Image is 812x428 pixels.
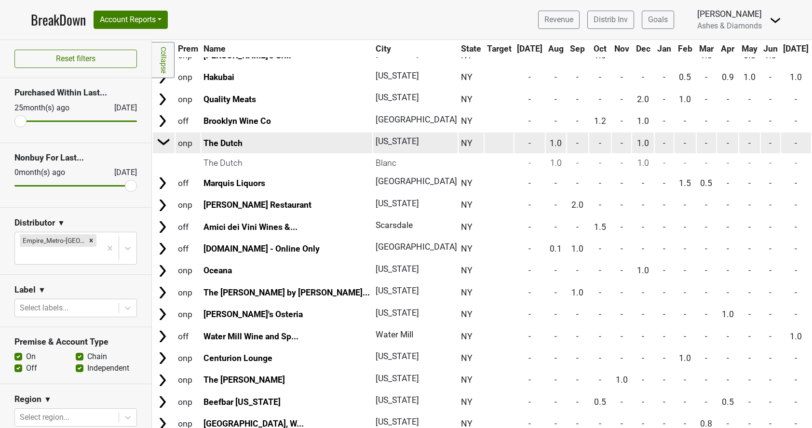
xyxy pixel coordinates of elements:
[705,72,707,82] span: -
[679,72,691,82] span: 0.5
[567,154,589,172] td: -
[705,222,707,232] span: -
[663,244,665,254] span: -
[14,394,41,404] h3: Region
[769,222,771,232] span: -
[203,288,370,297] a: The [PERSON_NAME] by [PERSON_NAME]...
[155,241,170,256] img: Arrow right
[663,288,665,297] span: -
[576,138,579,148] span: -
[621,244,623,254] span: -
[203,72,234,82] a: Hakubai
[26,351,36,362] label: On
[594,116,606,126] span: 1.2
[155,92,170,107] img: Arrow right
[769,178,771,188] span: -
[94,11,168,29] button: Account Reports
[155,307,170,321] img: Arrow right
[663,72,665,82] span: -
[655,154,674,172] td: -
[621,72,623,82] span: -
[684,138,686,148] span: -
[675,154,696,172] td: -
[176,40,201,57] th: Prem: activate to sort column ascending
[795,138,797,148] span: -
[153,40,175,57] th: &nbsp;: activate to sort column ascending
[612,40,632,57] th: Nov: activate to sort column ascending
[461,332,473,341] span: NY
[528,72,531,82] span: -
[769,138,771,148] span: -
[576,94,579,104] span: -
[555,94,557,104] span: -
[781,40,812,57] th: Jul: activate to sort column ascending
[769,116,771,126] span: -
[621,266,623,275] span: -
[176,173,201,193] td: off
[717,154,739,172] td: -
[621,332,623,341] span: -
[663,222,665,232] span: -
[157,134,171,149] img: Arrow right
[795,200,797,210] span: -
[599,72,601,82] span: -
[176,239,201,259] td: off
[487,44,512,53] span: Target
[461,309,473,319] span: NY
[26,362,37,374] label: Off
[727,138,729,148] span: -
[761,40,780,57] th: Jun: activate to sort column ascending
[587,11,634,29] a: Distrib Inv
[14,50,137,68] button: Reset filters
[663,94,665,104] span: -
[14,285,36,295] h3: Label
[697,154,716,172] td: -
[769,94,771,104] span: -
[705,200,707,210] span: -
[642,288,644,297] span: -
[663,178,665,188] span: -
[155,114,170,128] img: Arrow right
[795,309,797,319] span: -
[705,332,707,341] span: -
[675,40,696,57] th: Feb: activate to sort column ascending
[727,244,729,254] span: -
[748,178,751,188] span: -
[663,332,665,341] span: -
[57,217,65,229] span: ▼
[621,116,623,126] span: -
[376,264,419,274] span: [US_STATE]
[373,154,458,172] td: Blanc
[576,116,579,126] span: -
[705,116,707,126] span: -
[155,198,170,213] img: Arrow right
[528,178,531,188] span: -
[705,94,707,104] span: -
[528,138,531,148] span: -
[727,332,729,341] span: -
[376,115,457,124] span: [GEOGRAPHIC_DATA]
[550,244,562,254] span: 0.1
[203,266,232,275] a: Oceana
[642,244,644,254] span: -
[528,353,531,363] span: -
[461,116,473,126] span: NY
[202,154,373,172] td: The Dutch
[684,200,686,210] span: -
[769,266,771,275] span: -
[637,266,649,275] span: 1.0
[528,266,531,275] span: -
[748,288,751,297] span: -
[621,222,623,232] span: -
[637,138,649,148] span: 1.0
[202,40,373,57] th: Name: activate to sort column ascending
[461,94,473,104] span: NY
[576,332,579,341] span: -
[528,116,531,126] span: -
[176,195,201,215] td: onp
[576,72,579,82] span: -
[599,138,601,148] span: -
[663,266,665,275] span: -
[717,40,739,57] th: Apr: activate to sort column ascending
[376,286,419,295] span: [US_STATE]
